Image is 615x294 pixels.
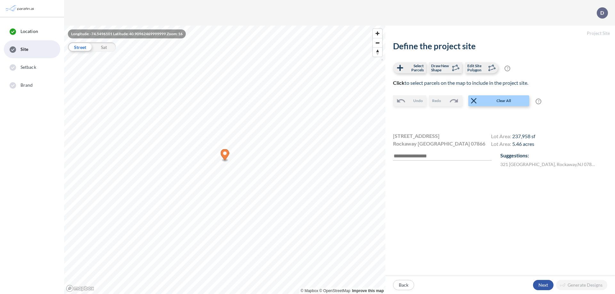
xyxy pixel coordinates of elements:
[536,99,541,104] span: ?
[5,3,36,14] img: Parafin
[500,161,597,168] label: 321 [GEOGRAPHIC_DATA] , Rockaway , NJ 07866 , US
[491,133,535,141] h4: Lot Area:
[468,95,529,106] button: Clear All
[373,38,382,47] button: Zoom out
[319,289,350,293] a: OpenStreetMap
[373,47,382,57] button: Reset bearing to north
[533,280,553,290] button: Next
[504,66,510,71] span: ?
[431,64,450,72] span: Draw New Shape
[92,42,116,52] div: Sat
[491,141,535,148] h4: Lot Area:
[467,64,486,72] span: Edit Site Polygon
[512,133,535,139] span: 237,958 sf
[20,28,38,35] span: Location
[479,98,529,104] span: Clear All
[393,80,405,86] b: Click
[429,95,462,106] button: Redo
[600,10,604,16] p: D
[385,26,615,41] h5: Project Site
[393,280,414,290] button: Back
[373,29,382,38] button: Zoom in
[413,98,423,104] span: Undo
[393,95,426,106] button: Undo
[66,285,94,292] a: Mapbox homepage
[352,289,384,293] a: Improve this map
[68,42,92,52] div: Street
[393,140,485,147] span: Rockaway [GEOGRAPHIC_DATA] 07866
[512,141,534,147] span: 5.46 acres
[373,48,382,57] span: Reset bearing to north
[405,64,424,72] span: Select Parcels
[393,132,439,140] span: [STREET_ADDRESS]
[68,29,186,38] div: Longitude: -74.5496101 Latitude: 40.90962469999999 Zoom: 16
[399,282,408,288] p: Back
[20,64,36,70] span: Setback
[221,149,229,162] div: Map marker
[20,46,28,52] span: Site
[20,82,33,88] span: Brand
[393,80,528,86] span: to select parcels on the map to include in the project site.
[393,41,607,51] h2: Define the project site
[301,289,318,293] a: Mapbox
[432,98,441,104] span: Redo
[64,26,385,294] canvas: Map
[500,152,607,159] p: Suggestions:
